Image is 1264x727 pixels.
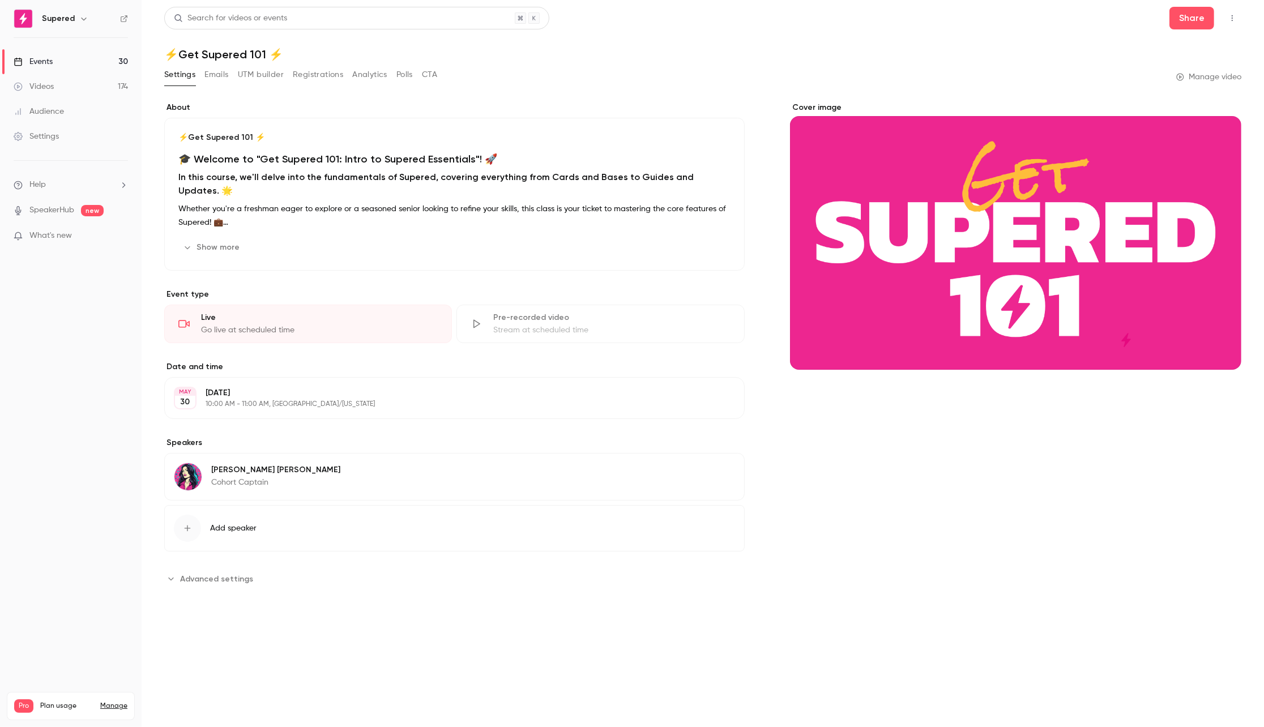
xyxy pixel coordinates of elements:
[29,230,72,242] span: What's new
[293,66,343,84] button: Registrations
[206,387,685,399] p: [DATE]
[29,179,46,191] span: Help
[204,66,228,84] button: Emails
[174,12,287,24] div: Search for videos or events
[201,324,438,336] div: Go live at scheduled time
[114,231,128,241] iframe: Noticeable Trigger
[206,400,685,409] p: 10:00 AM - 11:00 AM, [GEOGRAPHIC_DATA]/[US_STATE]
[164,102,745,113] label: About
[493,324,730,336] div: Stream at scheduled time
[40,702,93,711] span: Plan usage
[81,205,104,216] span: new
[14,179,128,191] li: help-dropdown-opener
[1176,71,1241,83] a: Manage video
[42,13,75,24] h6: Supered
[14,131,59,142] div: Settings
[181,396,190,408] p: 30
[100,702,127,711] a: Manage
[422,66,437,84] button: CTA
[164,66,195,84] button: Settings
[211,477,340,488] p: Cohort Captain
[178,132,731,143] p: ⚡️Get Supered 101 ⚡️
[14,106,64,117] div: Audience
[178,170,731,198] h2: In this course, we'll delve into the fundamentals of Supered, covering everything from Cards and ...
[210,523,257,534] span: Add speaker
[396,66,413,84] button: Polls
[201,312,438,323] div: Live
[164,453,745,501] div: Lindsey Smith[PERSON_NAME] [PERSON_NAME]Cohort Captain
[164,570,260,588] button: Advanced settings
[180,573,253,585] span: Advanced settings
[178,202,731,229] p: Whether you're a freshman eager to explore or a seasoned senior looking to refine your skills, th...
[164,437,745,448] label: Speakers
[164,361,745,373] label: Date and time
[352,66,387,84] button: Analytics
[1169,7,1214,29] button: Share
[29,204,74,216] a: SpeakerHub
[178,238,246,256] button: Show more
[174,463,202,490] img: Lindsey Smith
[456,305,744,343] div: Pre-recorded videoStream at scheduled time
[493,312,730,323] div: Pre-recorded video
[790,102,1241,113] label: Cover image
[164,289,745,300] p: Event type
[178,152,731,166] h1: 🎓 Welcome to "Get Supered 101: Intro to Supered Essentials"! 🚀
[164,305,452,343] div: LiveGo live at scheduled time
[238,66,284,84] button: UTM builder
[14,10,32,28] img: Supered
[211,464,340,476] p: [PERSON_NAME] [PERSON_NAME]
[164,48,1241,61] h1: ⚡️Get Supered 101 ⚡️
[14,699,33,713] span: Pro
[14,56,53,67] div: Events
[164,505,745,551] button: Add speaker
[164,570,745,588] section: Advanced settings
[14,81,54,92] div: Videos
[790,102,1241,370] section: Cover image
[175,388,195,396] div: MAY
